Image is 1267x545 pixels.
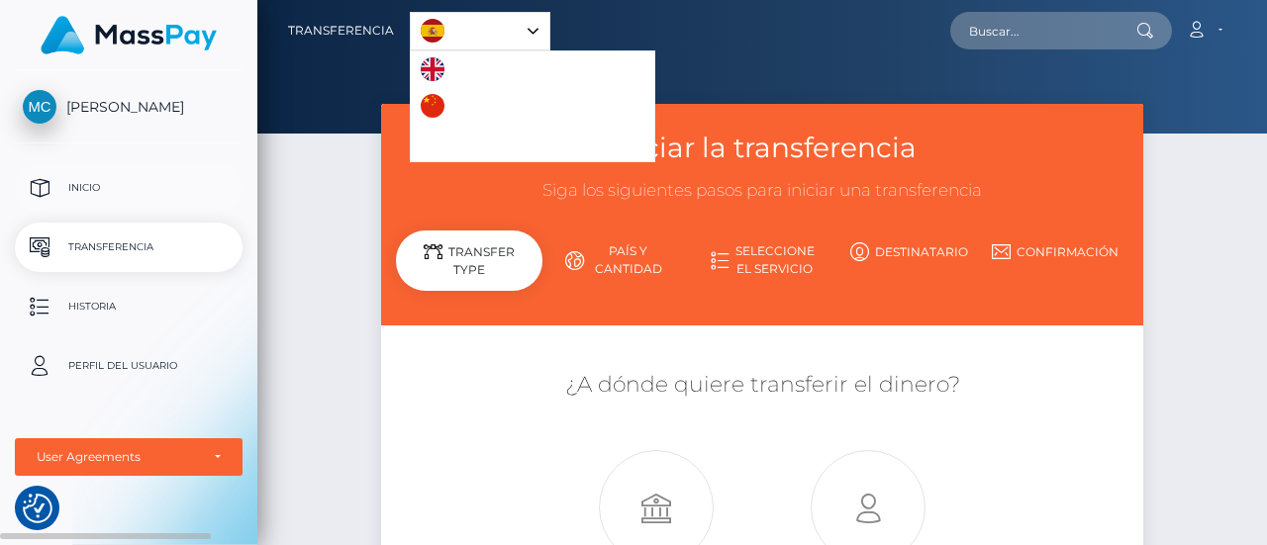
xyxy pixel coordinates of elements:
input: Buscar... [950,12,1136,49]
div: Transfer Type [396,230,542,291]
div: Language [410,12,550,50]
a: Historia [15,282,243,331]
button: User Agreements [15,438,243,476]
p: Transferencia [23,232,235,262]
img: MassPay [41,16,217,54]
p: Perfil del usuario [23,351,235,381]
ul: Language list [410,50,655,162]
a: English [411,51,519,88]
a: Transferencia [288,10,394,51]
a: 中文 (简体) [411,88,532,125]
p: Inicio [23,173,235,203]
a: Español [411,13,549,49]
a: Inicio [15,163,243,213]
h3: Siga los siguientes pasos para iniciar una transferencia [396,179,1128,203]
p: Historia [23,292,235,321]
img: Revisit consent button [23,494,52,523]
a: Perfil del usuario [15,341,243,391]
a: País y cantidad [542,234,689,286]
a: Transferencia [15,223,243,272]
a: Português ([GEOGRAPHIC_DATA]) [411,125,654,161]
a: Seleccione el servicio [689,234,835,286]
button: Consent Preferences [23,494,52,523]
h5: ¿A dónde quiere transferir el dinero? [396,370,1128,401]
a: Confirmación [982,234,1128,269]
aside: Language selected: Español [410,12,550,50]
span: [PERSON_NAME] [15,98,243,116]
a: Destinatario [835,234,982,269]
h3: Iniciar la transferencia [396,129,1128,167]
div: User Agreements [37,449,199,465]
